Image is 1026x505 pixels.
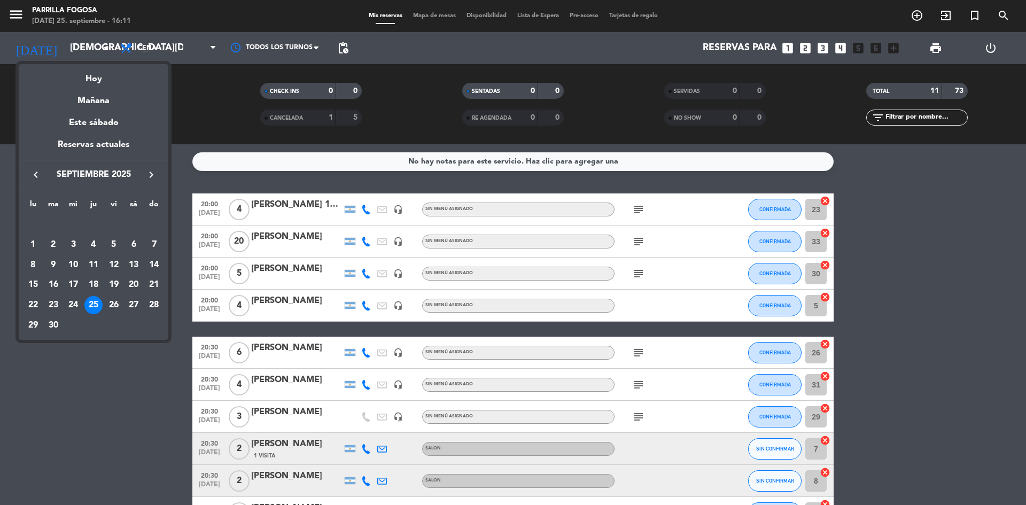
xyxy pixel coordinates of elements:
[105,276,123,294] div: 19
[64,236,82,254] div: 3
[44,296,63,314] div: 23
[145,236,163,254] div: 7
[43,255,64,275] td: 9 de septiembre de 2025
[63,275,83,295] td: 17 de septiembre de 2025
[105,296,123,314] div: 26
[145,296,163,314] div: 28
[63,198,83,215] th: miércoles
[104,295,124,315] td: 26 de septiembre de 2025
[83,275,104,295] td: 18 de septiembre de 2025
[43,275,64,295] td: 16 de septiembre de 2025
[124,295,144,315] td: 27 de septiembre de 2025
[23,255,43,275] td: 8 de septiembre de 2025
[19,138,168,160] div: Reservas actuales
[44,256,63,274] div: 9
[23,235,43,255] td: 1 de septiembre de 2025
[64,276,82,294] div: 17
[144,255,164,275] td: 14 de septiembre de 2025
[145,256,163,274] div: 14
[104,275,124,295] td: 19 de septiembre de 2025
[24,256,42,274] div: 8
[124,275,144,295] td: 20 de septiembre de 2025
[43,295,64,315] td: 23 de septiembre de 2025
[24,316,42,335] div: 29
[23,275,43,295] td: 15 de septiembre de 2025
[64,296,82,314] div: 24
[145,276,163,294] div: 21
[144,235,164,255] td: 7 de septiembre de 2025
[19,64,168,86] div: Hoy
[23,214,164,235] td: SEP.
[43,198,64,215] th: martes
[83,198,104,215] th: jueves
[125,256,143,274] div: 13
[84,256,103,274] div: 11
[83,235,104,255] td: 4 de septiembre de 2025
[104,235,124,255] td: 5 de septiembre de 2025
[124,255,144,275] td: 13 de septiembre de 2025
[29,168,42,181] i: keyboard_arrow_left
[24,296,42,314] div: 22
[145,168,158,181] i: keyboard_arrow_right
[23,315,43,336] td: 29 de septiembre de 2025
[24,236,42,254] div: 1
[45,168,142,182] span: septiembre 2025
[43,235,64,255] td: 2 de septiembre de 2025
[84,276,103,294] div: 18
[125,236,143,254] div: 6
[125,276,143,294] div: 20
[23,198,43,215] th: lunes
[84,236,103,254] div: 4
[19,108,168,138] div: Este sábado
[104,255,124,275] td: 12 de septiembre de 2025
[144,275,164,295] td: 21 de septiembre de 2025
[44,276,63,294] div: 16
[63,235,83,255] td: 3 de septiembre de 2025
[142,168,161,182] button: keyboard_arrow_right
[105,256,123,274] div: 12
[125,296,143,314] div: 27
[24,276,42,294] div: 15
[83,255,104,275] td: 11 de septiembre de 2025
[105,236,123,254] div: 5
[43,315,64,336] td: 30 de septiembre de 2025
[84,296,103,314] div: 25
[64,256,82,274] div: 10
[144,198,164,215] th: domingo
[63,255,83,275] td: 10 de septiembre de 2025
[19,86,168,108] div: Mañana
[124,235,144,255] td: 6 de septiembre de 2025
[23,295,43,315] td: 22 de septiembre de 2025
[83,295,104,315] td: 25 de septiembre de 2025
[44,316,63,335] div: 30
[26,168,45,182] button: keyboard_arrow_left
[124,198,144,215] th: sábado
[63,295,83,315] td: 24 de septiembre de 2025
[44,236,63,254] div: 2
[144,295,164,315] td: 28 de septiembre de 2025
[104,198,124,215] th: viernes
